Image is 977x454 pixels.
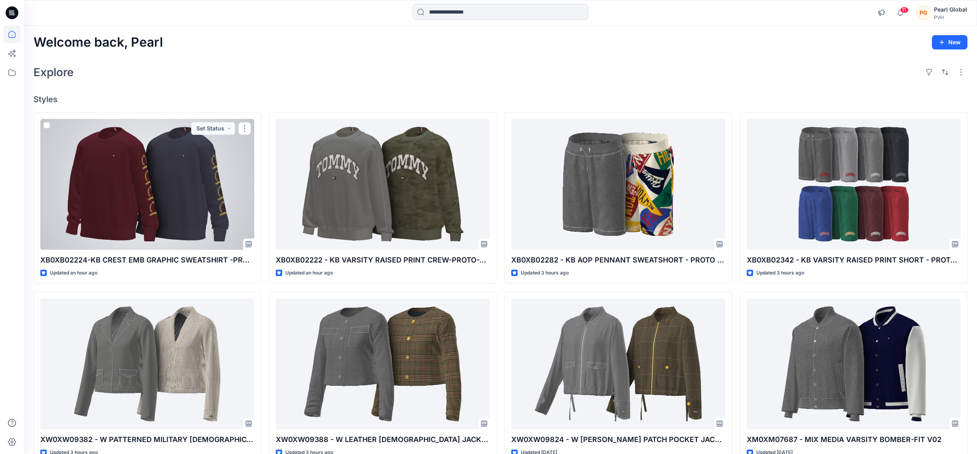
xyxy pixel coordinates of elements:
[511,119,725,250] a: XB0XB02282 - KB AOP PENNANT SWEATSHORT - PROTO - V01
[276,255,490,266] p: XB0XB02222 - KB VARSITY RAISED PRINT CREW-PROTO-V01
[747,119,961,250] a: XB0XB02342 - KB VARSITY RAISED PRINT SHORT - PROTO - V01
[934,5,967,14] div: Pearl Global
[34,35,163,50] h2: Welcome back, Pearl
[285,269,333,277] p: Updated an hour ago
[40,119,254,250] a: XB0XB02224-KB CREST EMB GRAPHIC SWEATSHIRT -PROTO-V01
[747,298,961,429] a: XM0XM07687 - MIX MEDIA VARSITY BOMBER-FIT V02
[40,434,254,445] p: XW0XW09382 - W PATTERNED MILITARY [DEMOGRAPHIC_DATA] JACKET_PROTO V01
[511,255,725,266] p: XB0XB02282 - KB AOP PENNANT SWEATSHORT - PROTO - V01
[276,119,490,250] a: XB0XB02222 - KB VARSITY RAISED PRINT CREW-PROTO-V01
[756,269,804,277] p: Updated 3 hours ago
[934,14,967,20] div: PVH
[511,298,725,429] a: XW0XW09824 - W LYLA PATCH POCKET JACKET-CHECK-PROTO V01
[34,95,967,104] h4: Styles
[40,255,254,266] p: XB0XB02224-KB CREST EMB GRAPHIC SWEATSHIRT -PROTO-V01
[521,269,569,277] p: Updated 3 hours ago
[276,298,490,429] a: XW0XW09388 - W LEATHER LADY JACKET - PROTO - V01
[276,434,490,445] p: XW0XW09388 - W LEATHER [DEMOGRAPHIC_DATA] JACKET - PROTO - V01
[34,66,74,79] h2: Explore
[747,255,961,266] p: XB0XB02342 - KB VARSITY RAISED PRINT SHORT - PROTO - V01
[916,6,931,20] div: PG
[511,434,725,445] p: XW0XW09824 - W [PERSON_NAME] PATCH POCKET JACKET-CHECK-PROTO V01
[50,269,97,277] p: Updated an hour ago
[932,35,967,49] button: New
[747,434,961,445] p: XM0XM07687 - MIX MEDIA VARSITY BOMBER-FIT V02
[40,298,254,429] a: XW0XW09382 - W PATTERNED MILITARY LADY JACKET_PROTO V01
[900,7,909,13] span: 11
